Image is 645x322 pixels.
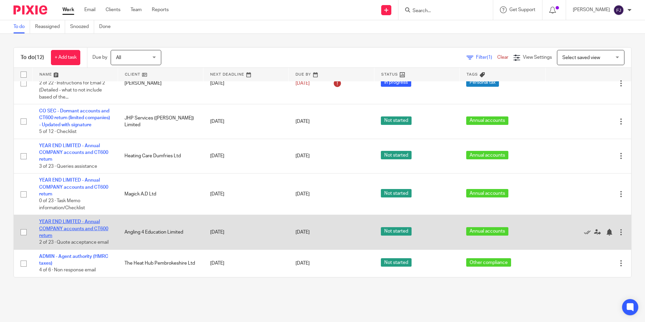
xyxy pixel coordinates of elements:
span: 2 of 23 · Quote acceptance email [39,240,109,245]
span: In progress [381,78,411,87]
a: Done [99,20,116,33]
p: [PERSON_NAME] [573,6,610,13]
a: ADMIN - Agent authority (HMRC taxes) [39,254,108,266]
span: View Settings [523,55,552,60]
span: Personal tax [466,78,499,87]
span: [DATE] [296,119,310,124]
h1: To do [21,54,44,61]
a: Mark as done [584,229,594,236]
a: Reassigned [35,20,65,33]
a: YEAR END LIMITED - Annual COMPANY accounts and CT600 return [39,143,108,162]
td: The Heat Hub Pembrokeshire Ltd [118,249,203,277]
a: YEAR END LIMITED - Annual COMPANY accounts and CT600 return [39,219,108,238]
span: Not started [381,258,412,267]
span: 0 of 23 · Task Memo information/Checklist [39,198,85,210]
td: Heating Care Dumfries Ltd [118,139,203,173]
span: 2 of 22 · Instructions for Email 2 (Detailed - what to not include based of the... [39,81,105,100]
img: Pixie [13,5,47,15]
span: [DATE] [296,154,310,158]
span: Not started [381,116,412,125]
span: 3 of 23 · Queries assistance [39,164,97,169]
span: Annual accounts [466,189,508,197]
td: [DATE] [203,139,289,173]
span: Get Support [509,7,535,12]
a: YEAR END LIMITED - Annual COMPANY accounts and CT600 return [39,178,108,196]
span: 5 of 12 · Checklist [39,129,77,134]
span: Not started [381,227,412,236]
td: [DATE] [203,62,289,104]
a: Email [84,6,95,13]
span: All [116,55,121,60]
span: Annual accounts [466,116,508,125]
span: (1) [487,55,492,60]
a: Clients [106,6,120,13]
td: [DATE] [203,104,289,139]
td: JHP Services ([PERSON_NAME]) Limited [118,104,203,139]
a: To do [13,20,30,33]
a: Work [62,6,74,13]
span: Tags [467,73,478,76]
span: [DATE] [296,230,310,235]
td: [DATE] [203,249,289,277]
td: [DATE] [203,215,289,250]
a: CO SEC - Dormant accounts and CT600 return (limited companies) - Updated with signature [39,109,110,127]
p: Due by [92,54,107,61]
span: [DATE] [296,192,310,196]
img: svg%3E [613,5,624,16]
a: + Add task [51,50,80,65]
span: Not started [381,189,412,197]
input: Search [412,8,473,14]
td: [PERSON_NAME] [118,62,203,104]
span: Annual accounts [466,151,508,159]
span: Select saved view [562,55,600,60]
span: Filter [476,55,497,60]
td: Magick A.D Ltd [118,173,203,215]
span: Not started [381,151,412,159]
td: Angling 4 Education Limited [118,215,203,250]
span: Annual accounts [466,227,508,236]
span: Other compliance [466,258,511,267]
a: Team [131,6,142,13]
span: [DATE] [296,261,310,266]
a: Snoozed [70,20,94,33]
span: [DATE] [296,81,310,86]
span: 4 of 6 · Non response email [39,268,96,273]
a: Reports [152,6,169,13]
td: [DATE] [203,173,289,215]
span: (12) [35,55,44,60]
a: Clear [497,55,508,60]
